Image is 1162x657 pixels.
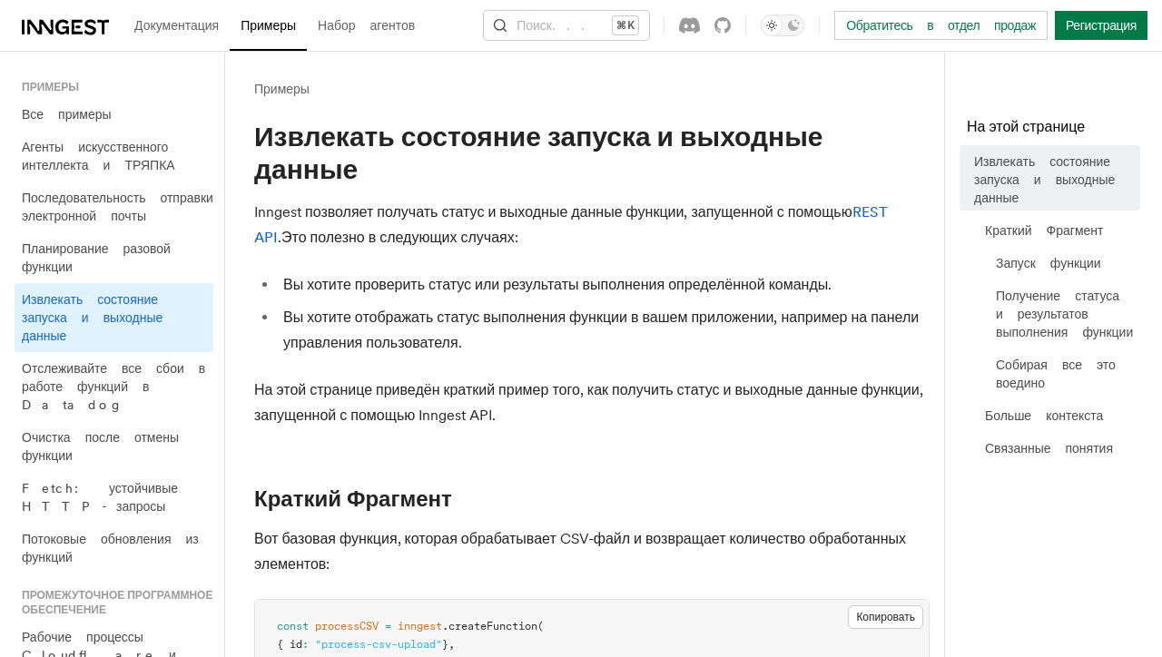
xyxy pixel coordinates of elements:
[22,107,112,122] ya-tr-span: Все примеры
[283,276,832,293] ya-tr-span: Вы хотите проверить статус или результаты выполнения определённой команды.
[442,638,448,651] span: }
[834,11,1048,40] a: Обратитесь в отдел продаж
[22,481,178,514] ya-tr-span: Fetch: устойчивые HTTP-запросы
[985,408,1103,423] ya-tr-span: Больше контекста
[315,620,379,632] span: processCSV
[15,283,213,352] a: Извлекать состояние запуска и выходные данные
[22,589,212,616] ya-tr-span: Промежуточное программное обеспечение
[985,223,1103,238] ya-tr-span: Краткий Фрагмент
[15,472,213,523] a: Fetch: устойчивые HTTP-запросы
[996,256,1101,270] ya-tr-span: Запуск функции
[974,154,1115,205] ya-tr-span: Извлекать состояние запуска и выходные данные
[1066,16,1137,34] ya-tr-span: Регистрация
[22,81,79,93] ya-tr-span: Примеры
[15,131,213,181] a: Агенты искусственного интеллекта и ТРЯПКА
[989,279,1140,348] a: Получение статуса и результатов выполнения функции
[134,18,219,33] ya-tr-span: Документация
[22,292,162,343] ya-tr-span: Извлекать состояние запуска и выходные данные
[315,638,442,651] span: "process-csv-upload"
[996,289,1133,339] ya-tr-span: Получение статуса и результатов выполнения функции
[283,309,919,351] ya-tr-span: Вы хотите отображать статус выполнения функции в вашем приложении, например на панели управления ...
[989,247,1140,279] a: Запуск функции
[22,191,213,223] ya-tr-span: Последовательность отправки электронной почты
[22,430,179,463] ya-tr-span: Очистка после отмены функции
[989,348,1140,399] a: Собирая все это воедино
[537,620,544,632] span: (
[442,620,537,632] span: .createFunction
[1055,11,1147,40] a: Регистрация
[22,361,205,412] ya-tr-span: Отслеживайте все сбои в работе функций в Datadog
[15,352,213,421] a: Отслеживайте все сбои в работе функций в Datadog
[302,638,309,651] span: :
[978,399,1140,432] a: Больше контекста
[613,16,638,34] kbd: ⌘K
[230,5,307,51] a: Примеры
[241,18,296,33] ya-tr-span: Примеры
[985,441,1113,456] ya-tr-span: Связанные понятия
[254,530,906,573] ya-tr-span: Вот базовая функция, которая обрабатывает CSV-файл и возвращает количество обработанных элементов:
[846,16,1036,34] ya-tr-span: Обратитесь в отдел продаж
[254,120,930,185] ya-tr-span: Извлекать состояние запуска и выходные данные
[967,118,1085,135] ya-tr-span: На этой странице
[278,229,281,246] ya-tr-span: .
[15,421,213,472] a: Очистка после отмены функции
[22,241,171,274] ya-tr-span: Планирование разовой функции
[448,638,455,651] span: ,
[22,140,175,172] ya-tr-span: Агенты искусственного интеллекта и ТРЯПКА
[15,181,213,232] a: Последовательность отправки электронной почты
[307,5,426,49] a: Набор агентов
[978,214,1140,247] a: Краткий Фрагмент
[996,358,1116,390] ya-tr-span: Собирая все это воедино
[22,532,199,564] ya-tr-span: Потоковые обновления из функций
[978,432,1140,465] a: Связанные понятия
[15,98,213,131] a: Все примеры
[398,620,442,632] span: inngest
[967,145,1140,214] a: Извлекать состояние запуска и выходные данные
[15,232,213,283] a: Планирование разовой функции
[761,15,804,36] button: Переключить темный режим
[254,486,452,512] a: Краткий Фрагмент
[277,638,302,651] span: { id
[848,605,923,629] button: Копировать
[484,11,649,40] button: Поиск...⌘K
[517,16,596,34] ya-tr-span: Поиск...
[254,203,852,221] ya-tr-span: Inngest позволяет получать статус и выходные данные функции, запущенной с помощью
[254,80,310,98] a: Примеры
[281,229,518,246] ya-tr-span: Это полезно в следующих случаях:
[123,5,230,49] a: Документация
[318,18,415,33] ya-tr-span: Набор агентов
[254,381,923,424] ya-tr-span: На этой странице приведён краткий пример того, как получить статус и выходные данные функции, зап...
[277,620,309,632] span: const
[254,82,310,96] ya-tr-span: Примеры
[15,523,213,574] a: Потоковые обновления из функций
[385,620,391,632] span: =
